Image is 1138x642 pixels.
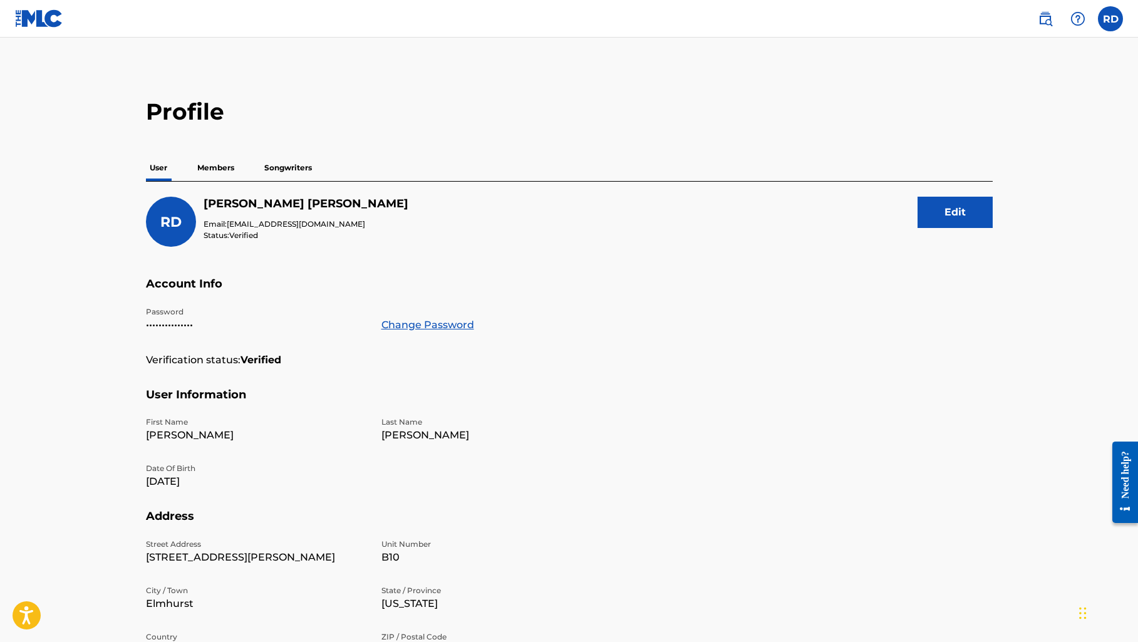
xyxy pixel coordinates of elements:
[381,539,602,550] p: Unit Number
[146,388,993,417] h5: User Information
[146,509,993,539] h5: Address
[381,428,602,443] p: [PERSON_NAME]
[227,219,365,229] span: [EMAIL_ADDRESS][DOMAIN_NAME]
[146,550,366,565] p: [STREET_ADDRESS][PERSON_NAME]
[1075,582,1138,642] iframe: Chat Widget
[381,585,602,596] p: State / Province
[1070,11,1085,26] img: help
[194,155,238,181] p: Members
[146,155,171,181] p: User
[146,463,366,474] p: Date Of Birth
[160,214,182,230] span: RD
[229,230,258,240] span: Verified
[1038,11,1053,26] img: search
[381,596,602,611] p: [US_STATE]
[146,596,366,611] p: Elmhurst
[241,353,281,368] strong: Verified
[146,585,366,596] p: City / Town
[1103,431,1138,534] iframe: Resource Center
[204,197,408,211] h5: Ricardo Duran
[146,417,366,428] p: First Name
[1033,6,1058,31] a: Public Search
[204,219,408,230] p: Email:
[1098,6,1123,31] div: User Menu
[261,155,316,181] p: Songwriters
[146,306,366,318] p: Password
[146,539,366,550] p: Street Address
[381,417,602,428] p: Last Name
[204,230,408,241] p: Status:
[146,428,366,443] p: [PERSON_NAME]
[146,353,241,368] p: Verification status:
[15,9,63,28] img: MLC Logo
[146,277,993,306] h5: Account Info
[918,197,993,228] button: Edit
[146,98,993,126] h2: Profile
[1079,594,1087,632] div: Drag
[146,474,366,489] p: [DATE]
[381,318,474,333] a: Change Password
[1065,6,1090,31] div: Help
[381,550,602,565] p: B10
[146,318,366,333] p: •••••••••••••••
